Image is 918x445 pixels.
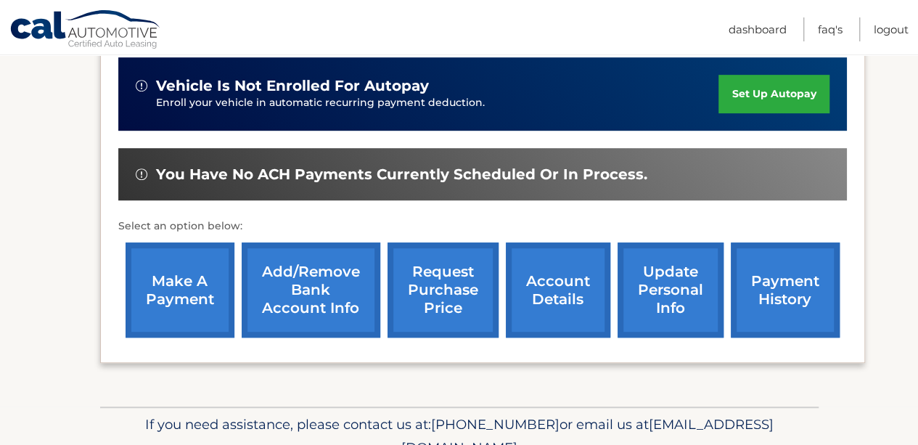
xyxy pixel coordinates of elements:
[126,242,234,338] a: make a payment
[718,75,829,113] a: set up autopay
[388,242,499,338] a: request purchase price
[118,218,847,235] p: Select an option below:
[136,168,147,180] img: alert-white.svg
[506,242,610,338] a: account details
[731,242,840,338] a: payment history
[729,17,787,41] a: Dashboard
[156,166,647,184] span: You have no ACH payments currently scheduled or in process.
[874,17,909,41] a: Logout
[818,17,843,41] a: FAQ's
[431,416,560,433] span: [PHONE_NUMBER]
[618,242,724,338] a: update personal info
[242,242,380,338] a: Add/Remove bank account info
[156,95,719,111] p: Enroll your vehicle in automatic recurring payment deduction.
[156,77,429,95] span: vehicle is not enrolled for autopay
[136,80,147,91] img: alert-white.svg
[9,9,162,52] a: Cal Automotive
